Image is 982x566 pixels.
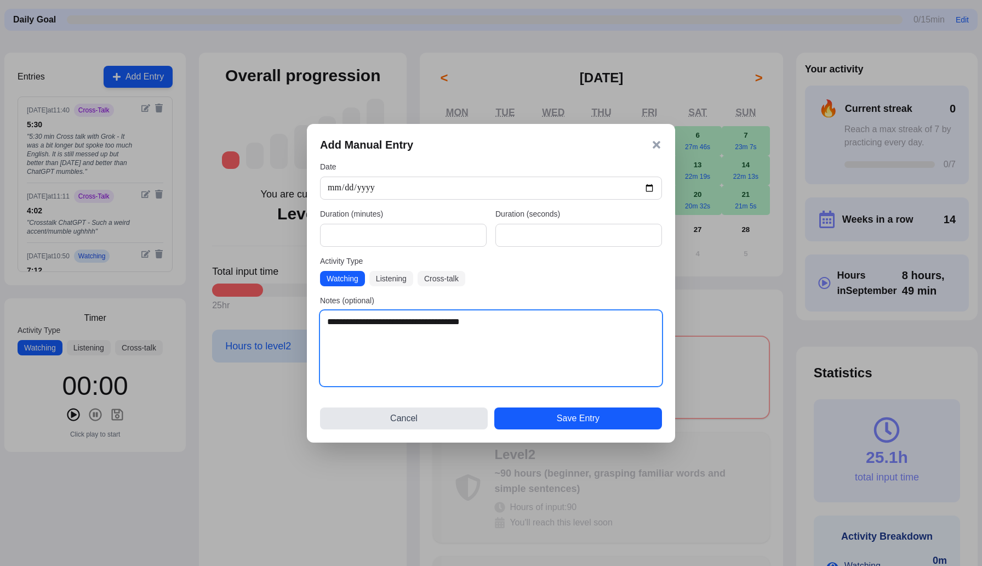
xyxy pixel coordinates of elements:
h3: Add Manual Entry [320,137,413,152]
button: Cross-talk [418,271,465,286]
button: Save Entry [494,407,662,429]
button: Listening [369,271,413,286]
button: Watching [320,271,365,286]
button: Cancel [320,407,488,429]
label: Activity Type [320,256,662,267]
label: Date [320,161,662,172]
label: Notes (optional) [320,295,662,306]
label: Duration (seconds) [495,208,662,219]
label: Duration (minutes) [320,208,487,219]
